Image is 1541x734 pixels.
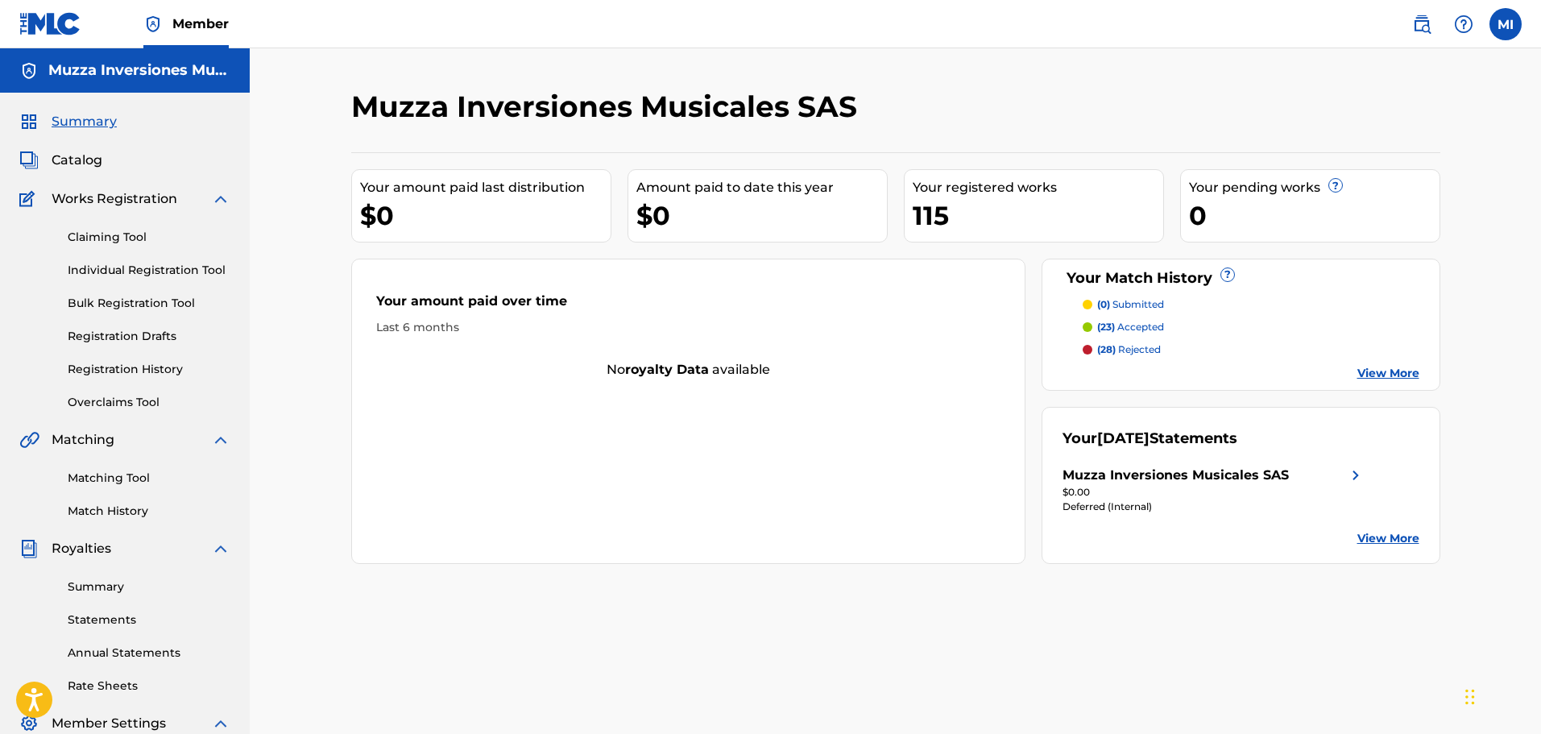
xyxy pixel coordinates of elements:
div: Muzza Inversiones Musicales SAS [1063,466,1289,485]
img: search [1412,15,1431,34]
div: No available [352,360,1025,379]
a: Summary [68,578,230,595]
a: Public Search [1406,8,1438,40]
span: ? [1221,268,1234,281]
div: Your registered works [913,178,1163,197]
a: (23) accepted [1083,320,1419,334]
h5: Muzza Inversiones Musicales SAS [48,61,230,80]
a: Registration History [68,361,230,378]
div: Your Statements [1063,428,1237,450]
a: Annual Statements [68,645,230,661]
div: Arrastrar [1465,673,1475,721]
span: Matching [52,430,114,450]
div: 115 [913,197,1163,234]
div: Your amount paid over time [376,292,1001,319]
strong: royalty data [625,362,709,377]
img: Works Registration [19,189,40,209]
a: Claiming Tool [68,229,230,246]
iframe: Chat Widget [1460,657,1541,734]
a: Muzza Inversiones Musicales SASright chevron icon$0.00Deferred (Internal) [1063,466,1365,514]
a: View More [1357,530,1419,547]
img: Member Settings [19,714,39,733]
img: MLC Logo [19,12,81,35]
div: Amount paid to date this year [636,178,887,197]
p: rejected [1097,342,1161,357]
img: Catalog [19,151,39,170]
a: Individual Registration Tool [68,262,230,279]
div: Your amount paid last distribution [360,178,611,197]
div: Last 6 months [376,319,1001,336]
a: Rate Sheets [68,678,230,695]
a: Matching Tool [68,470,230,487]
span: (0) [1097,298,1110,310]
div: Help [1448,8,1480,40]
a: View More [1357,365,1419,382]
span: Catalog [52,151,102,170]
div: Deferred (Internal) [1063,500,1365,514]
img: Royalties [19,539,39,558]
img: Top Rightsholder [143,15,163,34]
a: Match History [68,503,230,520]
a: CatalogCatalog [19,151,102,170]
img: right chevron icon [1346,466,1365,485]
a: Bulk Registration Tool [68,295,230,312]
p: submitted [1097,297,1164,312]
span: [DATE] [1097,429,1150,447]
p: accepted [1097,320,1164,334]
a: Overclaims Tool [68,394,230,411]
a: Registration Drafts [68,328,230,345]
img: help [1454,15,1473,34]
div: Your Match History [1063,267,1419,289]
span: (23) [1097,321,1115,333]
img: expand [211,430,230,450]
div: $0 [360,197,611,234]
span: Works Registration [52,189,177,209]
span: ? [1329,179,1342,192]
img: Accounts [19,61,39,81]
span: Summary [52,112,117,131]
div: $0 [636,197,887,234]
a: (28) rejected [1083,342,1419,357]
div: 0 [1189,197,1440,234]
div: Your pending works [1189,178,1440,197]
div: User Menu [1489,8,1522,40]
img: Summary [19,112,39,131]
a: (0) submitted [1083,297,1419,312]
img: expand [211,714,230,733]
img: expand [211,539,230,558]
a: Statements [68,612,230,628]
span: (28) [1097,343,1116,355]
a: SummarySummary [19,112,117,131]
span: Member Settings [52,714,166,733]
h2: Muzza Inversiones Musicales SAS [351,89,865,125]
div: $0.00 [1063,485,1365,500]
span: Member [172,15,229,33]
div: Widget de chat [1460,657,1541,734]
img: expand [211,189,230,209]
span: Royalties [52,539,111,558]
img: Matching [19,430,39,450]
